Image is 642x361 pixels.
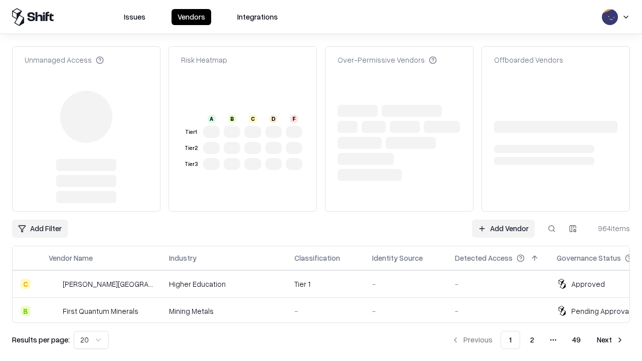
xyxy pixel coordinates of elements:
[501,331,520,349] button: 1
[557,253,621,263] div: Governance Status
[455,306,541,316] div: -
[25,55,104,65] div: Unmanaged Access
[590,223,630,234] div: 964 items
[12,220,68,238] button: Add Filter
[63,279,153,289] div: [PERSON_NAME][GEOGRAPHIC_DATA]
[455,279,541,289] div: -
[183,128,199,136] div: Tier 1
[455,253,513,263] div: Detected Access
[571,306,630,316] div: Pending Approval
[372,253,423,263] div: Identity Source
[372,306,439,316] div: -
[63,306,138,316] div: First Quantum Minerals
[21,279,31,289] div: C
[181,55,227,65] div: Risk Heatmap
[494,55,563,65] div: Offboarded Vendors
[472,220,535,238] a: Add Vendor
[445,331,630,349] nav: pagination
[591,331,630,349] button: Next
[294,306,356,316] div: -
[269,115,277,123] div: D
[118,9,151,25] button: Issues
[372,279,439,289] div: -
[564,331,589,349] button: 49
[571,279,605,289] div: Approved
[249,115,257,123] div: C
[49,279,59,289] img: Reichman University
[49,306,59,316] img: First Quantum Minerals
[338,55,437,65] div: Over-Permissive Vendors
[294,279,356,289] div: Tier 1
[169,253,197,263] div: Industry
[183,160,199,168] div: Tier 3
[21,306,31,316] div: B
[522,331,542,349] button: 2
[172,9,211,25] button: Vendors
[169,279,278,289] div: Higher Education
[294,253,340,263] div: Classification
[12,334,70,345] p: Results per page:
[49,253,93,263] div: Vendor Name
[183,144,199,152] div: Tier 2
[228,115,236,123] div: B
[169,306,278,316] div: Mining Metals
[208,115,216,123] div: A
[290,115,298,123] div: F
[231,9,284,25] button: Integrations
